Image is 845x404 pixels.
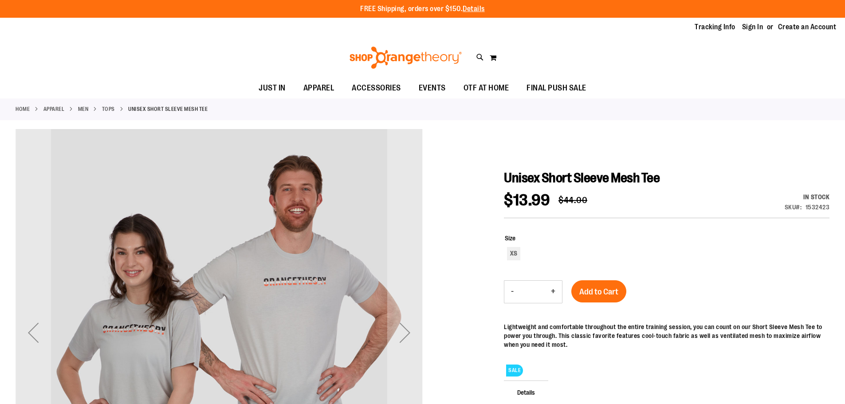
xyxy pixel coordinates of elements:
[419,78,446,98] span: EVENTS
[742,22,763,32] a: Sign In
[558,195,587,205] span: $44.00
[504,191,550,209] span: $13.99
[504,170,660,185] span: Unisex Short Sleeve Mesh Tee
[303,78,334,98] span: APPAREL
[778,22,837,32] a: Create an Account
[527,78,586,98] span: FINAL PUSH SALE
[507,247,520,260] div: XS
[571,280,626,302] button: Add to Cart
[504,281,520,303] button: Decrease product quantity
[544,281,562,303] button: Increase product quantity
[579,287,618,297] span: Add to Cart
[348,47,463,69] img: Shop Orangetheory
[16,105,30,113] a: Home
[695,22,735,32] a: Tracking Info
[506,365,523,377] span: SALE
[463,5,485,13] a: Details
[806,203,830,212] div: 1532423
[785,204,802,211] strong: SKU
[128,105,208,113] strong: Unisex Short Sleeve Mesh Tee
[464,78,509,98] span: OTF AT HOME
[504,322,829,349] div: Lightweight and comfortable throughout the entire training session, you can count on our Short Sl...
[43,105,65,113] a: APPAREL
[504,380,548,404] span: Details
[259,78,286,98] span: JUST IN
[352,78,401,98] span: ACCESSORIES
[78,105,89,113] a: MEN
[785,192,830,201] div: In stock
[520,281,544,302] input: Product quantity
[505,235,515,242] span: Size
[360,4,485,14] p: FREE Shipping, orders over $150.
[102,105,115,113] a: Tops
[785,192,830,201] div: Availability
